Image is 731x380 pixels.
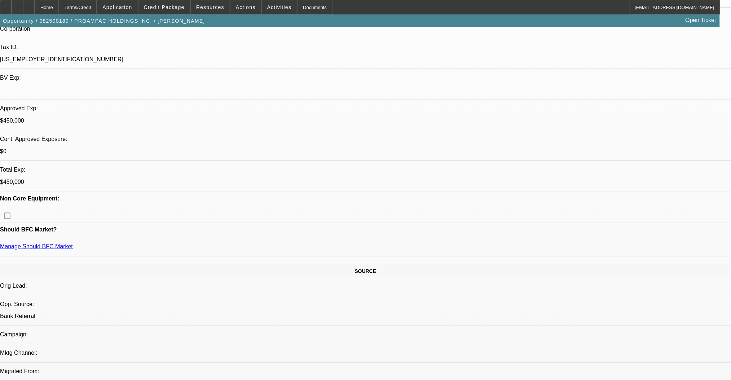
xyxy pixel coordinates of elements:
button: Application [97,0,137,14]
span: Actions [236,4,256,10]
span: Resources [196,4,224,10]
span: Opportunity / 082500180 / PROAMPAC HOLDINGS INC. / [PERSON_NAME] [3,18,205,24]
button: Actions [230,0,261,14]
button: Credit Package [138,0,190,14]
span: Credit Package [144,4,185,10]
button: Resources [191,0,230,14]
button: Activities [262,0,297,14]
span: Activities [267,4,292,10]
a: Open Ticket [683,14,719,26]
span: Application [102,4,132,10]
span: SOURCE [355,268,376,274]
